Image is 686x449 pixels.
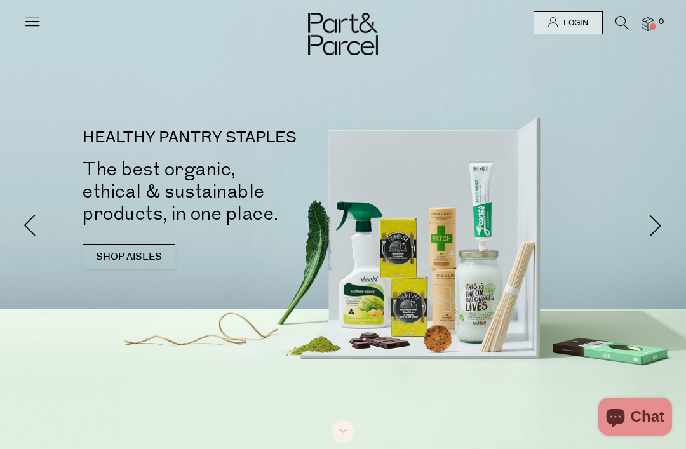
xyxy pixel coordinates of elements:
p: HEALTHY PANTRY STAPLES [83,130,362,145]
img: Part&Parcel [308,13,378,55]
inbox-online-store-chat: Shopify online store chat [595,398,676,439]
a: SHOP AISLES [83,244,175,269]
span: Login [560,18,588,29]
a: 0 [642,17,654,30]
span: 0 [656,17,667,28]
h2: The best organic, ethical & sustainable products, in one place. [83,158,362,225]
a: Login [534,11,603,34]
